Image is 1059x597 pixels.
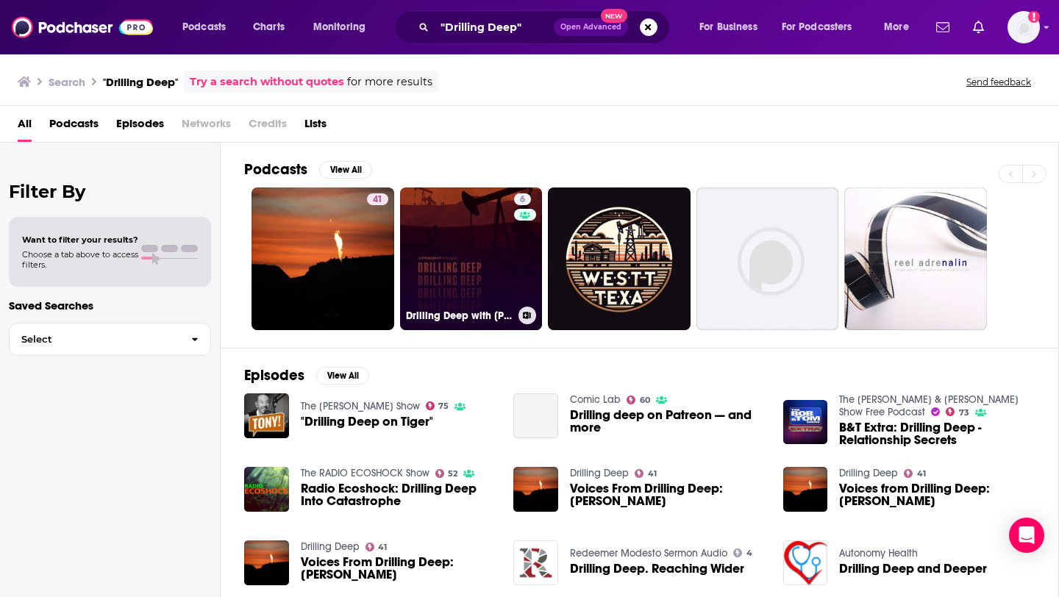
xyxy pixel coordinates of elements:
[570,482,766,507] span: Voices From Drilling Deep: [PERSON_NAME]
[560,24,621,31] span: Open Advanced
[570,467,629,479] a: Drilling Deep
[570,562,744,575] a: Drilling Deep. Reaching Wider
[746,550,752,557] span: 4
[319,161,372,179] button: View All
[733,548,752,557] a: 4
[930,15,955,40] a: Show notifications dropdown
[301,540,360,553] a: Drilling Deep
[244,467,289,512] img: Radio Ecoshock: Drilling Deep Into Catastrophe
[635,469,657,478] a: 41
[406,310,513,322] h3: Drilling Deep with [PERSON_NAME]
[601,9,627,23] span: New
[839,562,987,575] span: Drilling Deep and Deeper
[1008,11,1040,43] img: User Profile
[244,393,289,438] img: "Drilling Deep on Tiger"
[917,471,926,477] span: 41
[640,397,650,404] span: 60
[554,18,628,36] button: Open AdvancedNew
[301,415,433,428] a: "Drilling Deep on Tiger"
[967,15,990,40] a: Show notifications dropdown
[301,556,496,581] span: Voices From Drilling Deep: [PERSON_NAME]
[1028,11,1040,23] svg: Add a profile image
[783,467,828,512] img: Voices from Drilling Deep: Etta Arviso
[22,235,138,245] span: Want to filter your results?
[253,17,285,37] span: Charts
[959,410,969,416] span: 73
[520,193,525,207] span: 6
[243,15,293,39] a: Charts
[347,74,432,90] span: for more results
[182,17,226,37] span: Podcasts
[244,366,369,385] a: EpisodesView All
[301,556,496,581] a: Voices From Drilling Deep: Mark Martinez
[513,393,558,438] a: Drilling deep on Patreon — and more
[438,403,449,410] span: 75
[301,467,429,479] a: The RADIO ECOSHOCK Show
[839,467,898,479] a: Drilling Deep
[1009,518,1044,553] div: Open Intercom Messenger
[839,421,1035,446] a: B&T Extra: Drilling Deep - Relationship Secrets
[373,193,382,207] span: 41
[9,298,211,312] p: Saved Searches
[874,15,927,39] button: open menu
[313,17,366,37] span: Monitoring
[513,540,558,585] a: Drilling Deep. Reaching Wider
[782,17,852,37] span: For Podcasters
[190,74,344,90] a: Try a search without quotes
[244,160,372,179] a: PodcastsView All
[10,335,179,344] span: Select
[244,160,307,179] h2: Podcasts
[435,469,458,478] a: 52
[570,547,727,560] a: Redeemer Modesto Sermon Audio
[301,482,496,507] a: Radio Ecoshock: Drilling Deep Into Catastrophe
[570,409,766,434] a: Drilling deep on Patreon — and more
[570,482,766,507] a: Voices From Drilling Deep: Mike Eisenfeld
[367,193,388,205] a: 41
[244,540,289,585] img: Voices From Drilling Deep: Mark Martinez
[378,544,387,551] span: 41
[884,17,909,37] span: More
[648,471,657,477] span: 41
[172,15,245,39] button: open menu
[689,15,776,39] button: open menu
[408,10,684,44] div: Search podcasts, credits, & more...
[103,75,178,89] h3: "Drilling Deep"
[400,187,543,330] a: 6Drilling Deep with [PERSON_NAME]
[839,547,918,560] a: Autonomy Health
[9,323,211,356] button: Select
[783,400,828,445] img: B&T Extra: Drilling Deep - Relationship Secrets
[303,15,385,39] button: open menu
[304,112,327,142] span: Lists
[783,540,828,585] a: Drilling Deep and Deeper
[435,15,554,39] input: Search podcasts, credits, & more...
[12,13,153,41] img: Podchaser - Follow, Share and Rate Podcasts
[570,393,621,406] a: Comic Lab
[448,471,457,477] span: 52
[962,76,1035,88] button: Send feedback
[839,393,1019,418] a: The BOB & TOM Show Free Podcast
[18,112,32,142] span: All
[116,112,164,142] a: Episodes
[249,112,287,142] span: Credits
[316,367,369,385] button: View All
[1008,11,1040,43] span: Logged in as DaveReddy
[514,193,531,205] a: 6
[699,17,757,37] span: For Business
[904,469,926,478] a: 41
[49,112,99,142] a: Podcasts
[946,407,969,416] a: 73
[426,401,449,410] a: 75
[627,396,650,404] a: 60
[244,366,304,385] h2: Episodes
[839,482,1035,507] a: Voices from Drilling Deep: Etta Arviso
